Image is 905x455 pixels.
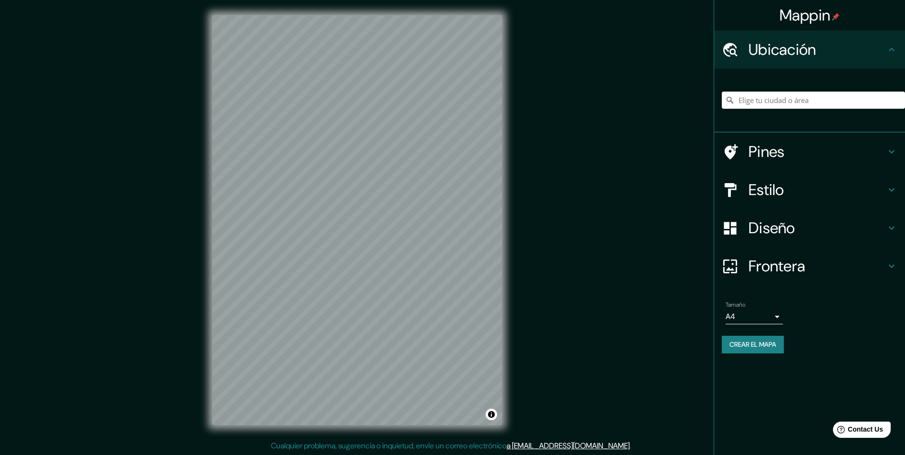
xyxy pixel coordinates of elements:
div: Ubicación [714,31,905,69]
label: Tamaño [726,301,745,309]
a: a [EMAIL_ADDRESS][DOMAIN_NAME] [507,441,630,451]
p: Cualquier problema, sugerencia o inquietud, envíe un correo electrónico . [271,440,631,452]
div: Diseño [714,209,905,247]
h4: Diseño [749,218,886,238]
iframe: Help widget launcher [820,418,895,445]
button: Crear el mapa [722,336,784,353]
div: Pines [714,133,905,171]
h4: Pines [749,142,886,161]
button: Alternar atribución [486,409,497,420]
input: Elige tu ciudad o área [722,92,905,109]
div: Frontera [714,247,905,285]
font: Mappin [780,5,831,25]
h4: Estilo [749,180,886,199]
div: A4 [726,309,783,324]
h4: Frontera [749,257,886,276]
div: Estilo [714,171,905,209]
img: pin-icon.png [832,13,840,21]
div: . [633,440,635,452]
div: . [631,440,633,452]
font: Crear el mapa [729,339,776,351]
h4: Ubicación [749,40,886,59]
canvas: Mapa [212,15,502,425]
